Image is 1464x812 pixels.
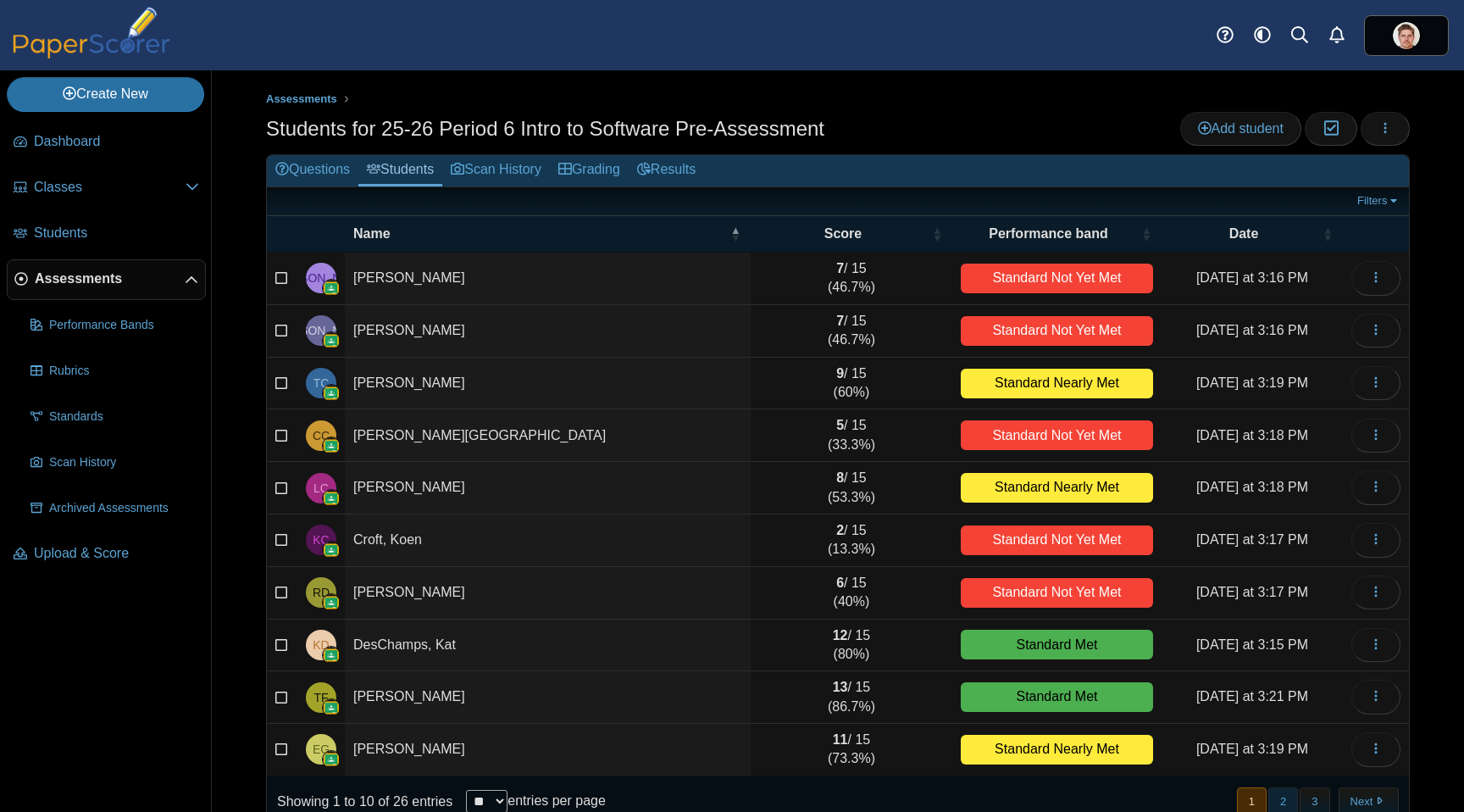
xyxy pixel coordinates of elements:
time: Sep 8, 2025 at 3:15 PM [1196,637,1308,652]
label: entries per page [507,793,606,808]
a: Rubrics [24,351,206,392]
span: Date [1229,226,1259,241]
div: Standard Not Yet Met [961,264,1153,293]
td: / 15 (46.7%) [751,305,952,358]
time: Sep 8, 2025 at 3:19 PM [1196,742,1308,756]
span: Assessments [266,92,337,105]
span: Date : Activate to sort [1323,216,1333,252]
span: Regina DeLap [313,587,330,598]
td: Croft, Koen [345,514,751,567]
td: DesChamps, Kat [345,620,751,672]
b: 8 [836,470,844,485]
span: Julianna Alvarado [272,272,369,284]
a: Assessments [7,259,206,300]
td: / 15 (60%) [751,358,952,410]
a: Results [629,155,704,186]
td: / 15 (33.3%) [751,409,952,462]
span: Score [824,226,862,241]
td: [PERSON_NAME][GEOGRAPHIC_DATA] [345,409,751,462]
img: googleClassroom-logo.png [323,594,340,611]
td: [PERSON_NAME] [345,671,751,724]
a: Scan History [24,442,206,483]
span: Name [353,226,391,241]
time: Sep 8, 2025 at 3:19 PM [1196,375,1308,390]
div: Standard Nearly Met [961,473,1153,503]
a: Students [358,155,442,186]
time: Sep 8, 2025 at 3:17 PM [1196,585,1308,599]
span: Kat DesChamps [313,639,329,651]
td: / 15 (53.3%) [751,462,952,514]
span: Assessments [35,270,185,288]
img: googleClassroom-logo.png [323,699,340,716]
a: Questions [267,155,358,186]
span: Kevin Stafford [1393,22,1420,49]
a: Grading [550,155,629,186]
td: / 15 (46.7%) [751,253,952,305]
span: Timothy Franco [313,692,328,704]
span: Jonathan Andargie [272,325,369,336]
img: googleClassroom-logo.png [323,385,340,402]
a: Students [7,214,206,254]
a: Classes [7,168,206,209]
td: / 15 (86.7%) [751,671,952,724]
span: Classes [34,178,186,197]
time: Sep 8, 2025 at 3:17 PM [1196,532,1308,547]
b: 6 [836,576,844,590]
time: Sep 8, 2025 at 3:18 PM [1196,480,1308,494]
b: 7 [836,261,844,275]
a: ps.DqnzboFuwo8eUmLI [1364,15,1449,56]
span: Conway Classen [313,430,330,442]
span: Performance Bands [49,317,199,334]
img: ps.DqnzboFuwo8eUmLI [1393,22,1420,49]
td: [PERSON_NAME] [345,724,751,776]
div: Standard Not Yet Met [961,526,1153,555]
span: Dashboard [34,132,199,151]
td: [PERSON_NAME] [345,462,751,514]
img: googleClassroom-logo.png [323,437,340,454]
a: Filters [1353,192,1405,209]
b: 2 [836,523,844,537]
a: Dashboard [7,122,206,163]
time: Sep 8, 2025 at 3:16 PM [1196,270,1308,285]
img: PaperScorer [7,7,176,58]
span: Upload & Score [34,544,199,563]
td: / 15 (73.3%) [751,724,952,776]
img: googleClassroom-logo.png [323,280,340,297]
span: Score : Activate to sort [932,216,942,252]
td: / 15 (13.3%) [751,514,952,567]
a: PaperScorer [7,47,176,61]
time: Sep 8, 2025 at 3:18 PM [1196,428,1308,442]
a: Scan History [442,155,550,186]
span: Students [34,224,199,242]
b: 9 [836,366,844,381]
h1: Students for 25-26 Period 6 Intro to Software Pre-Assessment [266,114,824,143]
span: Name : Activate to invert sorting [730,216,740,252]
b: 7 [836,314,844,328]
b: 13 [833,680,848,694]
span: Add student [1198,121,1284,136]
img: googleClassroom-logo.png [323,542,340,559]
div: Standard Not Yet Met [961,316,1153,346]
img: googleClassroom-logo.png [323,751,340,768]
td: [PERSON_NAME] [345,567,751,620]
div: Standard Not Yet Met [961,578,1153,608]
b: 12 [833,628,848,642]
div: Standard Met [961,630,1153,659]
a: Performance Bands [24,305,206,346]
a: Upload & Score [7,534,206,575]
time: Sep 8, 2025 at 3:21 PM [1196,689,1308,704]
span: Liam Clayton [313,482,329,494]
span: Performance band [989,226,1107,241]
div: Standard Nearly Met [961,369,1153,398]
span: Rubrics [49,363,199,380]
div: Standard Met [961,682,1153,712]
a: Archived Assessments [24,488,206,529]
span: Tiffany Chen [313,377,330,389]
a: Add student [1180,112,1301,146]
a: Standards [24,397,206,437]
b: 5 [836,418,844,432]
td: / 15 (40%) [751,567,952,620]
span: Standards [49,409,199,425]
img: googleClassroom-logo.png [323,490,340,507]
td: / 15 (80%) [751,620,952,672]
